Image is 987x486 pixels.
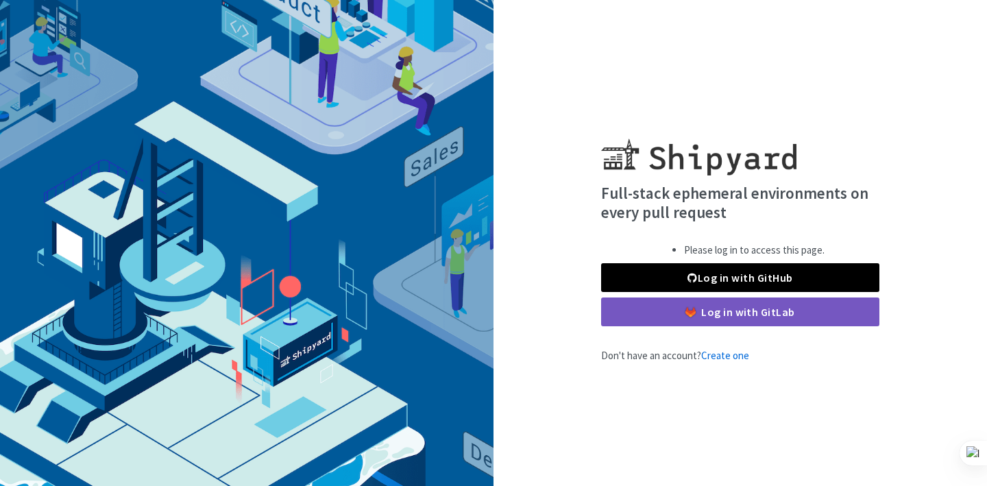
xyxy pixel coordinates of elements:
[684,243,825,258] li: Please log in to access this page.
[601,184,879,221] h4: Full-stack ephemeral environments on every pull request
[601,263,879,292] a: Log in with GitHub
[601,349,749,362] span: Don't have an account?
[601,297,879,326] a: Log in with GitLab
[601,122,796,175] img: Shipyard logo
[685,307,696,317] img: gitlab-color.svg
[701,349,749,362] a: Create one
